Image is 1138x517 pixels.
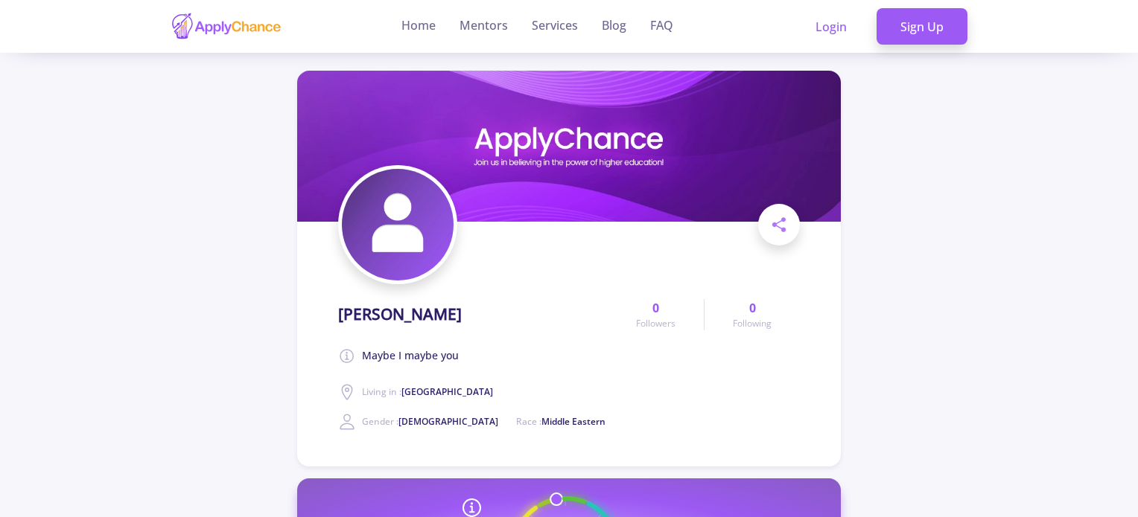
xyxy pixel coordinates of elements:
img: applychance logo [171,12,282,41]
h1: [PERSON_NAME] [338,305,462,324]
a: 0Following [704,299,800,330]
span: Living in : [362,385,493,398]
span: Followers [636,317,676,330]
span: Following [733,317,772,330]
a: 0Followers [608,299,704,330]
span: 0 [652,299,659,317]
span: [GEOGRAPHIC_DATA] [401,385,493,398]
a: Sign Up [877,8,967,45]
span: Race : [516,415,605,428]
span: Gender : [362,415,498,428]
span: Maybe I maybe you [362,347,459,365]
img: Farzad Ghasemiavatar [342,169,454,280]
a: Login [792,8,871,45]
span: Middle Eastern [541,415,605,428]
img: Farzad Ghasemicover image [297,71,841,222]
span: [DEMOGRAPHIC_DATA] [398,415,498,428]
span: 0 [749,299,756,317]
